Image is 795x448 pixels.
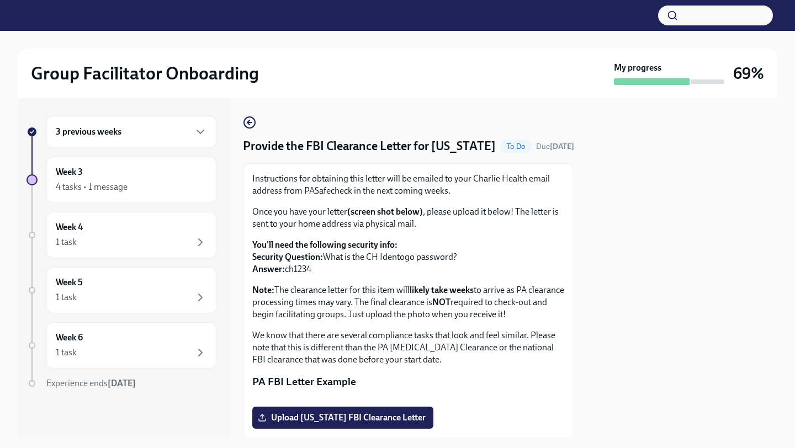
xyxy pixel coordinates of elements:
[733,63,764,83] h3: 69%
[56,166,83,178] h6: Week 3
[410,285,474,295] strong: likely take weeks
[432,297,451,307] strong: NOT
[252,264,285,274] strong: Answer:
[252,285,274,295] strong: Note:
[22,7,83,24] img: CharlieHealth
[614,62,661,74] strong: My progress
[252,252,323,262] strong: Security Question:
[536,142,574,151] span: Due
[252,239,397,250] strong: You'll need the following security info:
[56,236,77,248] div: 1 task
[56,181,128,193] div: 4 tasks • 1 message
[26,157,216,203] a: Week 34 tasks • 1 message
[252,206,565,230] p: Once you have your letter , please upload it below! The letter is sent to your home address via p...
[56,276,83,289] h6: Week 5
[260,412,426,423] span: Upload [US_STATE] FBI Clearance Letter
[56,332,83,344] h6: Week 6
[500,142,532,151] span: To Do
[56,291,77,303] div: 1 task
[252,284,565,321] p: The clearance letter for this item will to arrive as PA clearance processing times may vary. The ...
[26,212,216,258] a: Week 41 task
[26,267,216,313] a: Week 51 task
[347,206,423,217] strong: (screen shot below)
[252,329,565,366] p: We know that there are several compliance tasks that look and feel similar. Please note that this...
[26,322,216,369] a: Week 61 task
[252,173,565,197] p: Instructions for obtaining this letter will be emailed to your Charlie Health email address from ...
[252,407,433,429] label: Upload [US_STATE] FBI Clearance Letter
[243,138,496,154] h4: Provide the FBI Clearance Letter for [US_STATE]
[56,221,83,233] h6: Week 4
[536,141,574,152] span: August 26th, 2025 10:00
[108,378,136,388] strong: [DATE]
[46,378,136,388] span: Experience ends
[252,375,565,389] p: PA FBI Letter Example
[46,116,216,148] div: 3 previous weeks
[550,142,574,151] strong: [DATE]
[56,126,121,138] h6: 3 previous weeks
[56,346,77,359] div: 1 task
[31,62,259,84] h2: Group Facilitator Onboarding
[252,239,565,275] p: What is the CH Identogo password? ch1234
